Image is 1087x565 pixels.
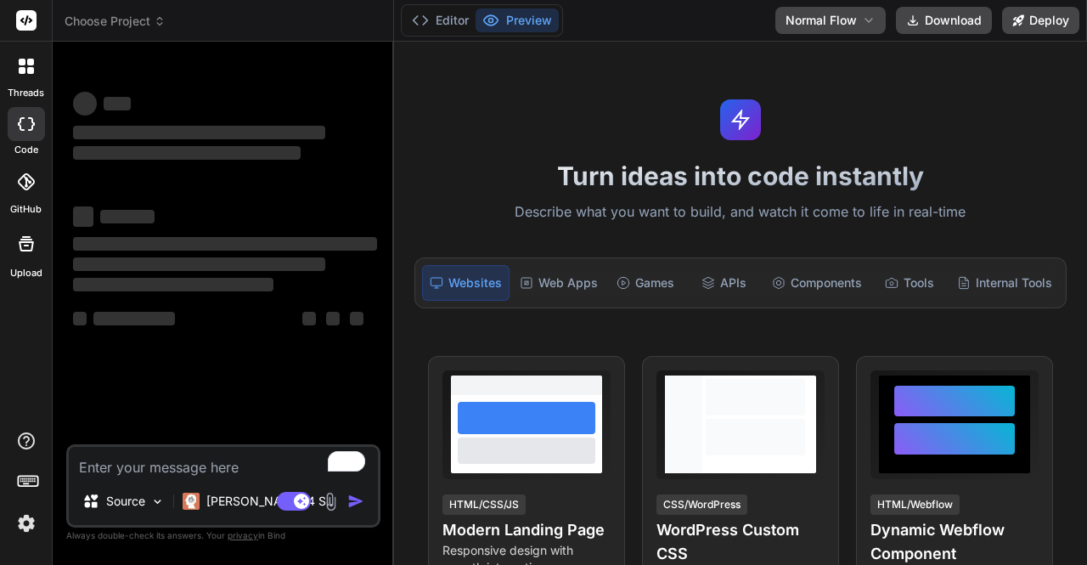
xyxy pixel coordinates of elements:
[786,12,857,29] span: Normal Flow
[73,206,93,227] span: ‌
[73,92,97,116] span: ‌
[896,7,992,34] button: Download
[686,265,761,301] div: APIs
[302,312,316,325] span: ‌
[656,494,747,515] div: CSS/WordPress
[950,265,1059,301] div: Internal Tools
[73,146,301,160] span: ‌
[870,494,960,515] div: HTML/Webflow
[608,265,683,301] div: Games
[775,7,886,34] button: Normal Flow
[73,257,325,271] span: ‌
[183,493,200,510] img: Claude 4 Sonnet
[14,143,38,157] label: code
[442,518,611,542] h4: Modern Landing Page
[476,8,559,32] button: Preview
[106,493,145,510] p: Source
[228,530,258,540] span: privacy
[150,494,165,509] img: Pick Models
[404,161,1077,191] h1: Turn ideas into code instantly
[73,237,377,251] span: ‌
[10,202,42,217] label: GitHub
[321,492,341,511] img: attachment
[73,126,325,139] span: ‌
[513,265,605,301] div: Web Apps
[8,86,44,100] label: threads
[73,312,87,325] span: ‌
[12,509,41,538] img: settings
[442,494,526,515] div: HTML/CSS/JS
[104,97,131,110] span: ‌
[66,528,380,544] p: Always double-check its answers. Your in Bind
[206,493,333,510] p: [PERSON_NAME] 4 S..
[93,312,175,325] span: ‌
[422,265,510,301] div: Websites
[765,265,869,301] div: Components
[405,8,476,32] button: Editor
[350,312,363,325] span: ‌
[872,265,947,301] div: Tools
[69,447,378,477] textarea: To enrich screen reader interactions, please activate Accessibility in Grammarly extension settings
[404,201,1077,223] p: Describe what you want to build, and watch it come to life in real-time
[347,493,364,510] img: icon
[65,13,166,30] span: Choose Project
[10,266,42,280] label: Upload
[326,312,340,325] span: ‌
[73,278,273,291] span: ‌
[100,210,155,223] span: ‌
[1002,7,1079,34] button: Deploy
